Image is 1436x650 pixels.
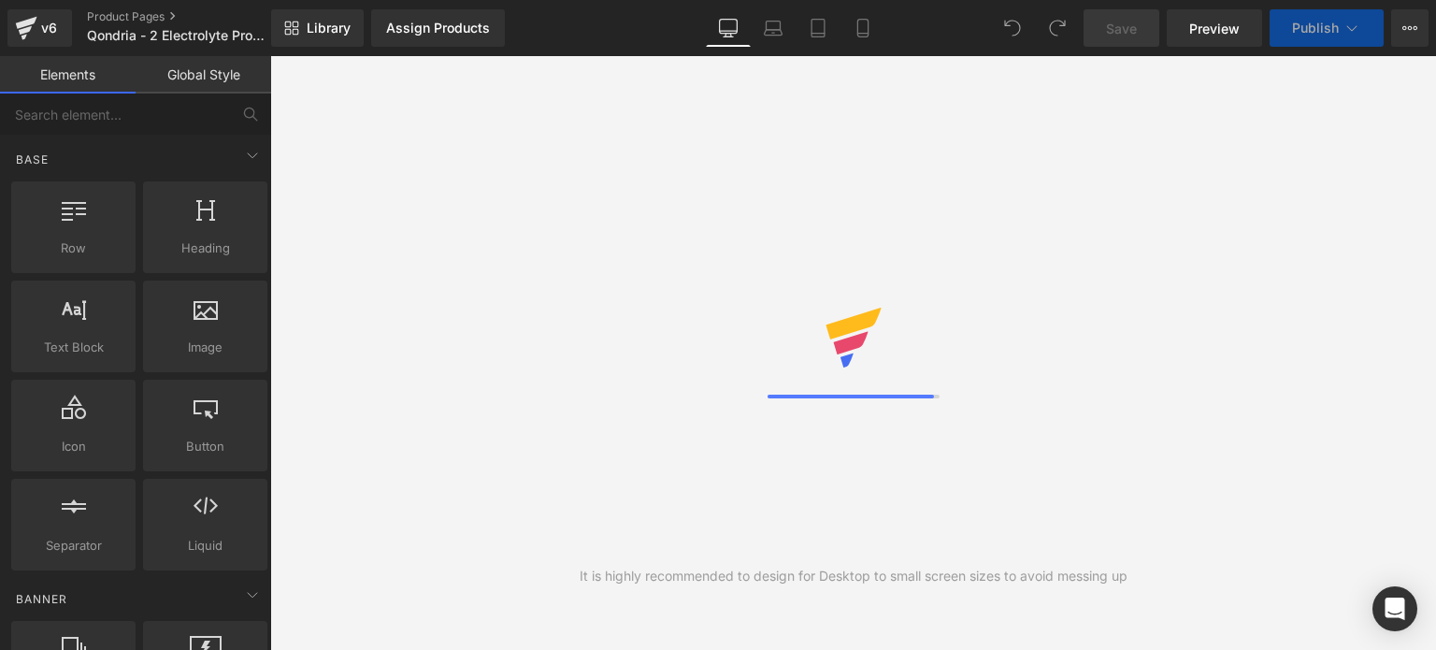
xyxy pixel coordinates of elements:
span: Banner [14,590,69,608]
a: v6 [7,9,72,47]
a: Mobile [840,9,885,47]
span: Heading [149,238,262,258]
div: Open Intercom Messenger [1372,586,1417,631]
span: Row [17,238,130,258]
a: Desktop [706,9,751,47]
div: It is highly recommended to design for Desktop to small screen sizes to avoid messing up [580,566,1127,586]
span: Liquid [149,536,262,556]
span: Publish [1292,21,1339,36]
button: Undo [994,9,1031,47]
span: Separator [17,536,130,556]
a: Preview [1167,9,1262,47]
a: Product Pages [87,9,302,24]
button: Publish [1270,9,1384,47]
span: Qondria - 2 Electrolyte Product Mockup Revisions For Relaunch [87,28,266,43]
span: Save [1106,19,1137,38]
button: Redo [1039,9,1076,47]
a: Tablet [796,9,840,47]
span: Text Block [17,338,130,357]
a: Global Style [136,56,271,94]
a: Laptop [751,9,796,47]
button: More [1391,9,1429,47]
span: Library [307,20,351,36]
span: Button [149,437,262,456]
a: New Library [271,9,364,47]
span: Image [149,338,262,357]
div: v6 [37,16,61,40]
span: Icon [17,437,130,456]
span: Base [14,151,50,168]
div: Assign Products [386,21,490,36]
span: Preview [1189,19,1240,38]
